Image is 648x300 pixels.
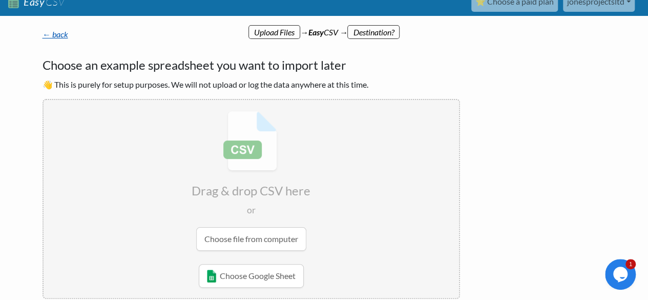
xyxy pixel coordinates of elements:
h4: Choose an example spreadsheet you want to import later [43,56,460,74]
a: ← back [43,29,68,39]
iframe: chat widget [605,259,638,290]
div: → CSV → [32,16,616,38]
p: 👋 This is purely for setup purposes. We will not upload or log the data anywhere at this time. [43,78,460,91]
a: Choose Google Sheet [199,264,304,288]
